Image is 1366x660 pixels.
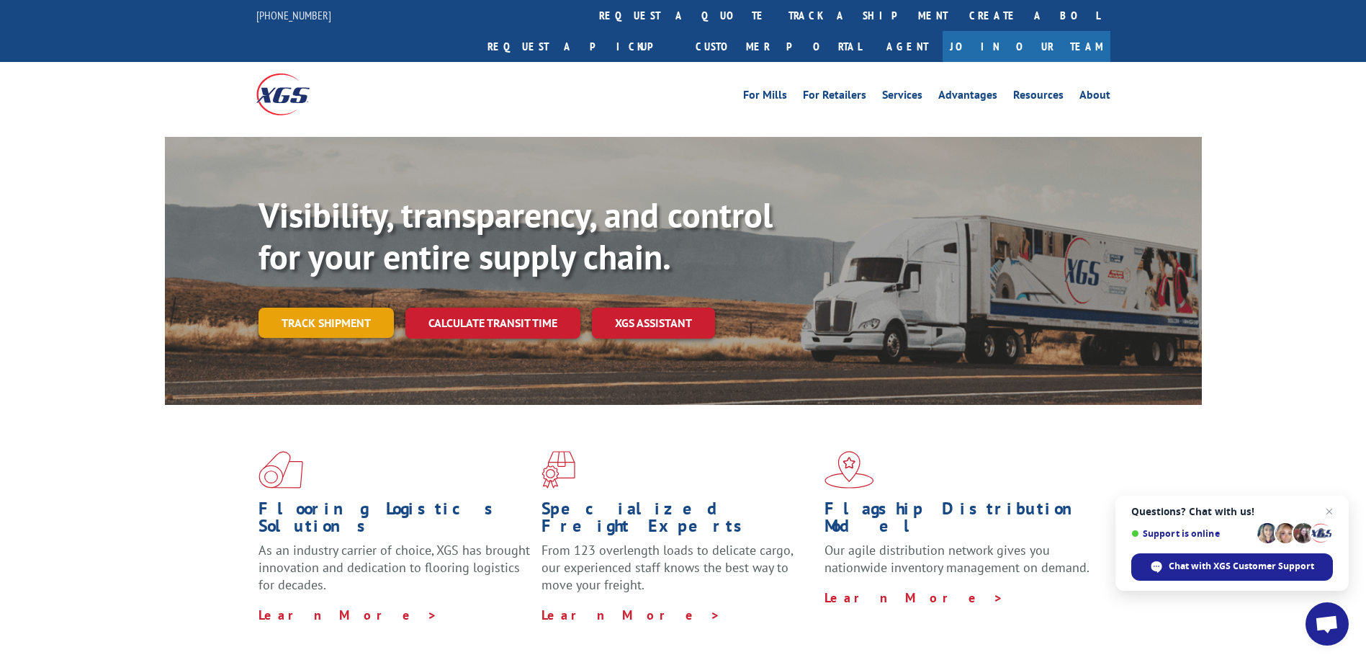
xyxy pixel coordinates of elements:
a: Customer Portal [685,31,872,62]
a: XGS ASSISTANT [592,308,715,339]
a: Request a pickup [477,31,685,62]
span: Chat with XGS Customer Support [1169,560,1314,573]
h1: Specialized Freight Experts [542,500,814,542]
a: Resources [1013,89,1064,105]
span: Support is online [1131,528,1252,539]
span: As an industry carrier of choice, XGS has brought innovation and dedication to flooring logistics... [259,542,530,593]
a: Open chat [1306,602,1349,646]
a: About [1079,89,1110,105]
a: Learn More > [824,589,1004,606]
a: Advantages [938,89,997,105]
a: Agent [872,31,943,62]
span: Our agile distribution network gives you nationwide inventory management on demand. [824,542,1089,576]
h1: Flagship Distribution Model [824,500,1097,542]
a: [PHONE_NUMBER] [256,8,331,22]
b: Visibility, transparency, and control for your entire supply chain. [259,192,773,279]
a: Learn More > [259,607,438,623]
img: xgs-icon-flagship-distribution-model-red [824,451,874,489]
h1: Flooring Logistics Solutions [259,500,531,542]
a: Learn More > [542,607,721,623]
img: xgs-icon-total-supply-chain-intelligence-red [259,451,303,489]
a: Services [882,89,922,105]
span: Chat with XGS Customer Support [1131,553,1333,581]
a: Calculate transit time [405,308,580,339]
img: xgs-icon-focused-on-flooring-red [542,451,575,489]
span: Questions? Chat with us! [1131,506,1333,517]
a: For Retailers [803,89,866,105]
p: From 123 overlength loads to delicate cargo, our experienced staff knows the best way to move you... [542,542,814,606]
a: Track shipment [259,308,394,338]
a: Join Our Team [943,31,1110,62]
a: For Mills [743,89,787,105]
